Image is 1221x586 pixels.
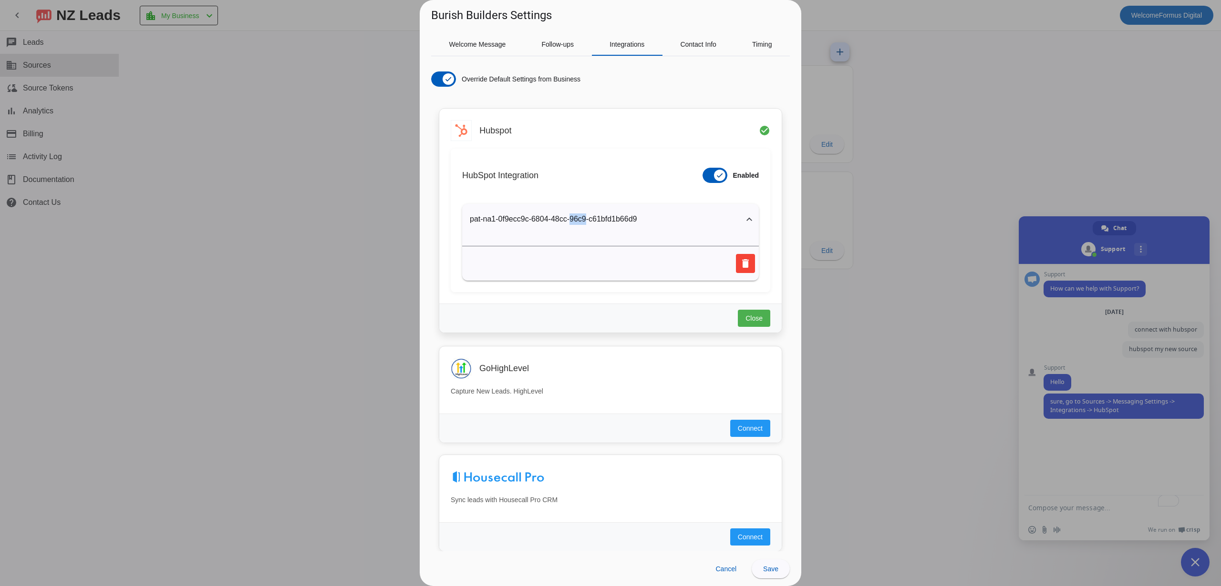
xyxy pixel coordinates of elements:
mat-icon: delete [740,258,751,269]
span: Cancel [715,565,736,573]
span: Welcome Message [449,41,506,48]
span: Connect [738,424,763,433]
img: Hubspot [451,120,472,141]
div: pat-na1-0f9ecc9c-6804-48cc-96c9-c61bfd1b66d9 [462,234,759,281]
span: Close [745,313,763,323]
button: Save [752,559,790,578]
p: Capture New Leads. HighLevel [451,386,770,396]
span: Connect [738,532,763,542]
mat-expansion-panel-header: pat-na1-0f9ecc9c-6804-48cc-96c9-c61bfd1b66d9 [462,204,759,234]
h3: GoHighLevel [479,364,529,373]
mat-icon: check_circle [759,125,770,136]
span: Follow-ups [541,41,574,48]
button: Cancel [708,559,744,578]
span: Integrations [610,41,644,48]
button: Close [738,310,770,327]
p: Sync leads with Housecall Pro CRM [451,495,770,505]
mat-panel-title: pat-na1-0f9ecc9c-6804-48cc-96c9-c61bfd1b66d9 [470,213,740,225]
span: Timing [752,41,772,48]
button: Connect [730,528,770,546]
h3: HubSpot Integration [462,171,538,180]
strong: Enabled [733,172,759,179]
h3: Hubspot [479,126,511,135]
h1: Burish Builders Settings [431,8,552,23]
label: Override Default Settings from Business [460,74,580,84]
img: GoHighLevel [451,358,472,379]
span: Contact Info [680,41,716,48]
span: Save [763,565,778,573]
button: Connect [730,420,770,437]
